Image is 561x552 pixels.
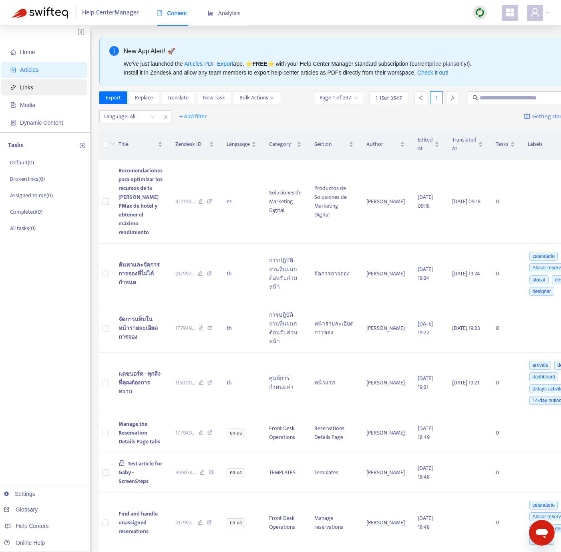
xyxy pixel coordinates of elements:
[366,140,398,149] span: Author
[10,175,45,183] p: Broken links ( 0 )
[220,129,263,160] th: Language
[20,84,33,91] span: Links
[109,46,119,56] span: info-circle
[175,429,195,437] span: 177949 ...
[227,468,245,477] span: en-us
[489,244,521,304] td: 0
[308,244,360,304] td: จัดการการจอง
[529,275,549,284] span: alocar
[308,453,360,493] td: Templates
[20,49,35,55] span: Home
[529,361,551,370] span: arrivals
[360,304,411,353] td: [PERSON_NAME]
[8,141,23,150] p: Tasks
[418,463,433,481] span: [DATE] 18:48
[489,304,521,353] td: 0
[119,140,156,149] span: Title
[529,287,554,296] span: designar
[496,140,509,149] span: Tasks
[175,518,195,527] span: 217997 ...
[119,509,158,536] span: Find and handle unassigned reservations
[263,304,308,353] td: การปฏิบัติงานที่แผนกต้อนรับส่วนหน้า
[489,129,521,160] th: Tasks
[227,518,245,527] span: en-us
[119,460,125,466] span: lock
[446,129,489,160] th: Translated At
[112,129,169,160] th: Title
[220,353,263,413] td: th
[489,160,521,244] td: 0
[452,269,480,278] span: [DATE] 19:24
[135,93,153,102] span: Replace
[175,269,195,278] span: 217997 ...
[16,523,49,529] span: Help Centers
[452,135,477,153] span: Translated At
[4,540,45,546] a: Online Help
[418,374,433,392] span: [DATE] 19:21
[529,252,558,261] span: calendario
[175,378,195,387] span: 115000 ...
[80,143,85,148] span: plus-circle
[167,93,189,102] span: Translate
[314,140,347,149] span: Section
[489,413,521,453] td: 0
[376,94,402,102] span: 1 - 15 of 3547
[263,244,308,304] td: การปฏิบัติงานที่แผนกต้อนรับส่วนหน้า
[360,353,411,413] td: [PERSON_NAME]
[208,10,213,16] span: area-chart
[239,93,274,102] span: Bulk Actions
[111,141,115,146] span: down
[161,91,195,104] button: Translate
[157,10,187,16] span: Content
[529,536,554,545] span: designar
[220,160,263,244] td: es
[418,135,433,153] span: Edited At
[418,192,433,210] span: [DATE] 09:18
[418,95,424,101] span: left
[10,67,16,73] span: account-book
[269,140,295,149] span: Category
[173,110,213,123] button: + Add filter
[233,91,280,104] button: Bulk Actionsdown
[252,61,267,67] b: FREE
[203,93,225,102] span: New Task
[175,324,195,333] span: 177949 ...
[227,429,245,437] span: en-us
[263,353,308,413] td: ศูนย์การกำหนดค่า
[263,160,308,244] td: Soluciones de Marketing Digital
[99,91,127,104] button: Export
[119,166,163,237] span: Recomendaciones para optimizar los recursos de tu [PERSON_NAME] PMax de hotel y obtener el máximo...
[20,67,38,73] span: Articles
[10,191,53,200] p: Assigned to me ( 0 )
[530,8,540,17] span: user
[119,369,161,396] span: แดชบอร์ด - ทุกสิ่งที่คุณต้องการทราบ
[82,5,139,20] span: Help Center Manager
[161,112,171,122] span: close
[505,8,515,17] span: appstore
[184,61,233,67] a: Articles PDF Export
[360,453,411,493] td: [PERSON_NAME]
[4,506,38,513] a: Glossary
[475,8,485,18] img: sync.dc5367851b00ba804db3.png
[418,514,433,532] span: [DATE] 18:48
[179,112,207,121] span: + Add filter
[308,129,360,160] th: Section
[175,197,195,206] span: 412194 ...
[411,129,446,160] th: Edited At
[12,7,68,18] img: Swifteq
[119,459,163,486] span: Test article for Gaby - ScreenSteps
[106,93,121,102] span: Export
[208,10,241,16] span: Analytics
[360,160,411,244] td: [PERSON_NAME]
[360,413,411,453] td: [PERSON_NAME]
[263,413,308,453] td: Front Desk Operations
[417,69,448,76] a: Check it out!
[360,129,411,160] th: Author
[119,419,160,446] span: Manage the Reservation Details Page tabs
[10,208,42,216] p: Completed ( 0 )
[418,424,433,442] span: [DATE] 18:49
[10,85,16,90] span: link
[4,491,35,497] a: Settings
[197,91,231,104] button: New Task
[270,96,274,100] span: down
